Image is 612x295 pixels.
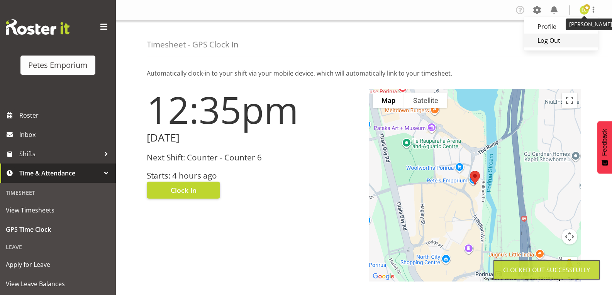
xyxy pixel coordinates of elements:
[19,167,100,179] span: Time & Attendance
[2,185,114,201] div: Timesheet
[580,5,589,15] img: emma-croft7499.jpg
[6,204,110,216] span: View Timesheets
[171,185,197,195] span: Clock In
[371,271,396,282] img: Google
[147,40,239,49] h4: Timesheet - GPS Clock In
[28,59,88,71] div: Petes Emporium
[2,239,114,255] div: Leave
[6,224,110,235] span: GPS Time Clock
[147,153,359,162] h3: Next Shift: Counter - Counter 6
[601,129,608,156] span: Feedback
[524,20,598,34] a: Profile
[562,93,577,108] button: Toggle fullscreen view
[147,89,359,130] h1: 12:35pm
[6,278,110,290] span: View Leave Balances
[147,182,220,199] button: Clock In
[503,265,590,275] div: Clocked out Successfully
[2,220,114,239] a: GPS Time Clock
[19,148,100,160] span: Shifts
[147,69,581,78] p: Automatically clock-in to your shift via your mobile device, which will automatically link to you...
[562,257,577,272] button: Drag Pegman onto the map to open Street View
[404,93,447,108] button: Show satellite imagery
[6,259,110,270] span: Apply for Leave
[2,274,114,293] a: View Leave Balances
[562,229,577,244] button: Map camera controls
[597,121,612,174] button: Feedback - Show survey
[147,171,359,180] h3: Starts: 4 hours ago
[2,255,114,274] a: Apply for Leave
[19,110,112,121] span: Roster
[6,19,70,35] img: Rosterit website logo
[147,132,359,144] h2: [DATE]
[2,201,114,220] a: View Timesheets
[483,276,517,282] button: Keyboard shortcuts
[371,271,396,282] a: Open this area in Google Maps (opens a new window)
[19,129,112,140] span: Inbox
[524,34,598,47] a: Log Out
[373,93,404,108] button: Show street map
